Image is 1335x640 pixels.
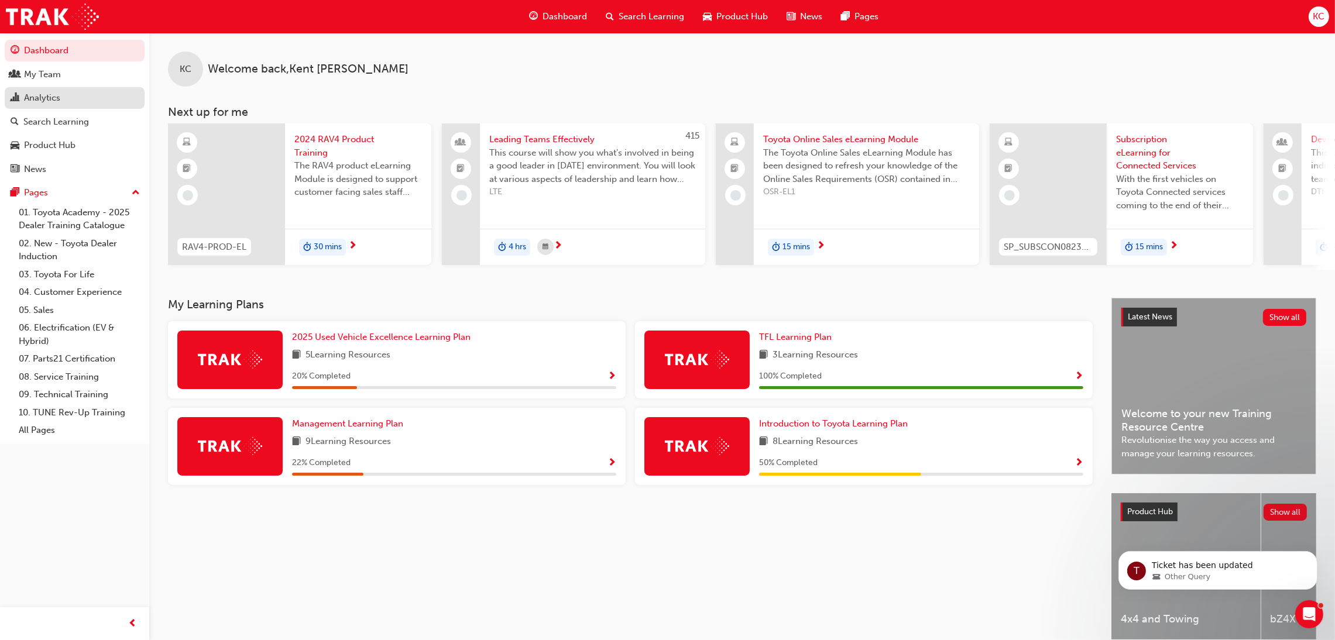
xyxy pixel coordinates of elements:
[11,188,19,198] span: pages-icon
[665,437,729,455] img: Trak
[11,70,19,80] span: people-icon
[1309,6,1329,27] button: KC
[14,283,145,301] a: 04. Customer Experience
[1128,312,1172,322] span: Latest News
[759,418,908,429] span: Introduction to Toyota Learning Plan
[457,135,465,150] span: people-icon
[543,240,548,254] span: calendar-icon
[306,348,390,363] span: 5 Learning Resources
[6,4,99,30] img: Trak
[1004,190,1015,201] span: learningRecordVerb_NONE-icon
[800,10,822,23] span: News
[1279,161,1287,177] span: booktick-icon
[1127,507,1173,517] span: Product Hub
[1125,240,1133,255] span: duration-icon
[14,386,145,404] a: 09. Technical Training
[1075,371,1083,382] span: Show Progress
[1313,10,1324,23] span: KC
[759,456,818,470] span: 50 % Completed
[303,240,311,255] span: duration-icon
[292,456,351,470] span: 22 % Completed
[5,182,145,204] button: Pages
[348,241,357,252] span: next-icon
[14,319,145,350] a: 06. Electrification (EV & Hybrid)
[1295,600,1323,628] iframe: Intercom live chat
[783,240,810,254] span: 15 mins
[529,9,538,24] span: guage-icon
[554,241,562,252] span: next-icon
[292,417,408,431] a: Management Learning Plan
[1005,161,1013,177] span: booktick-icon
[759,331,836,344] a: TFL Learning Plan
[763,146,970,186] span: The Toyota Online Sales eLearning Module has been designed to refresh your knowledge of the Onlin...
[180,63,191,76] span: KC
[608,369,616,384] button: Show Progress
[759,417,912,431] a: Introduction to Toyota Learning Plan
[14,266,145,284] a: 03. Toyota For Life
[182,240,246,254] span: RAV4-PROD-EL
[1135,240,1163,254] span: 15 mins
[168,298,1093,311] h3: My Learning Plans
[816,241,825,252] span: next-icon
[716,123,979,265] a: Toyota Online Sales eLearning ModuleThe Toyota Online Sales eLearning Module has been designed to...
[759,370,822,383] span: 100 % Completed
[759,348,768,363] span: book-icon
[1169,241,1178,252] span: next-icon
[14,404,145,422] a: 10. TUNE Rev-Up Training
[773,435,858,449] span: 8 Learning Resources
[5,111,145,133] a: Search Learning
[694,5,777,29] a: car-iconProduct Hub
[1075,369,1083,384] button: Show Progress
[1005,135,1013,150] span: learningResourceType_ELEARNING-icon
[292,418,403,429] span: Management Learning Plan
[509,240,526,254] span: 4 hrs
[183,135,191,150] span: learningResourceType_ELEARNING-icon
[1121,433,1306,460] span: Revolutionise the way you access and manage your learning resources.
[129,617,138,631] span: prev-icon
[1121,407,1306,433] span: Welcome to your new Training Resource Centre
[292,435,301,449] span: book-icon
[292,332,471,342] span: 2025 Used Vehicle Excellence Learning Plan
[763,185,970,199] span: OSR-EL1
[520,5,596,29] a: guage-iconDashboard
[1121,308,1306,326] a: Latest NewsShow all
[665,350,729,369] img: Trak
[606,9,614,24] span: search-icon
[773,348,858,363] span: 3 Learning Resources
[685,130,699,141] span: 415
[787,9,795,24] span: news-icon
[5,64,145,85] a: My Team
[14,204,145,235] a: 01. Toyota Academy - 2025 Dealer Training Catalogue
[1263,309,1307,326] button: Show all
[990,123,1253,265] a: SP_SUBSCON0823_ELSubscription eLearning for Connected ServicesWith the first vehicles on Toyota C...
[608,371,616,382] span: Show Progress
[716,10,768,23] span: Product Hub
[1121,503,1307,521] a: Product HubShow all
[772,240,780,255] span: duration-icon
[489,133,696,146] span: Leading Teams Effectively
[24,163,46,176] div: News
[5,40,145,61] a: Dashboard
[314,240,342,254] span: 30 mins
[5,159,145,180] a: News
[11,93,19,104] span: chart-icon
[763,133,970,146] span: Toyota Online Sales eLearning Module
[1116,173,1244,212] span: With the first vehicles on Toyota Connected services coming to the end of their complimentary per...
[5,87,145,109] a: Analytics
[1101,527,1335,608] iframe: Intercom notifications message
[5,135,145,156] a: Product Hub
[132,185,140,201] span: up-icon
[24,91,60,105] div: Analytics
[1075,456,1083,470] button: Show Progress
[24,68,61,81] div: My Team
[14,350,145,368] a: 07. Parts21 Certification
[24,139,75,152] div: Product Hub
[306,435,391,449] span: 9 Learning Resources
[489,185,696,199] span: LTE
[841,9,850,24] span: pages-icon
[498,240,506,255] span: duration-icon
[1075,458,1083,469] span: Show Progress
